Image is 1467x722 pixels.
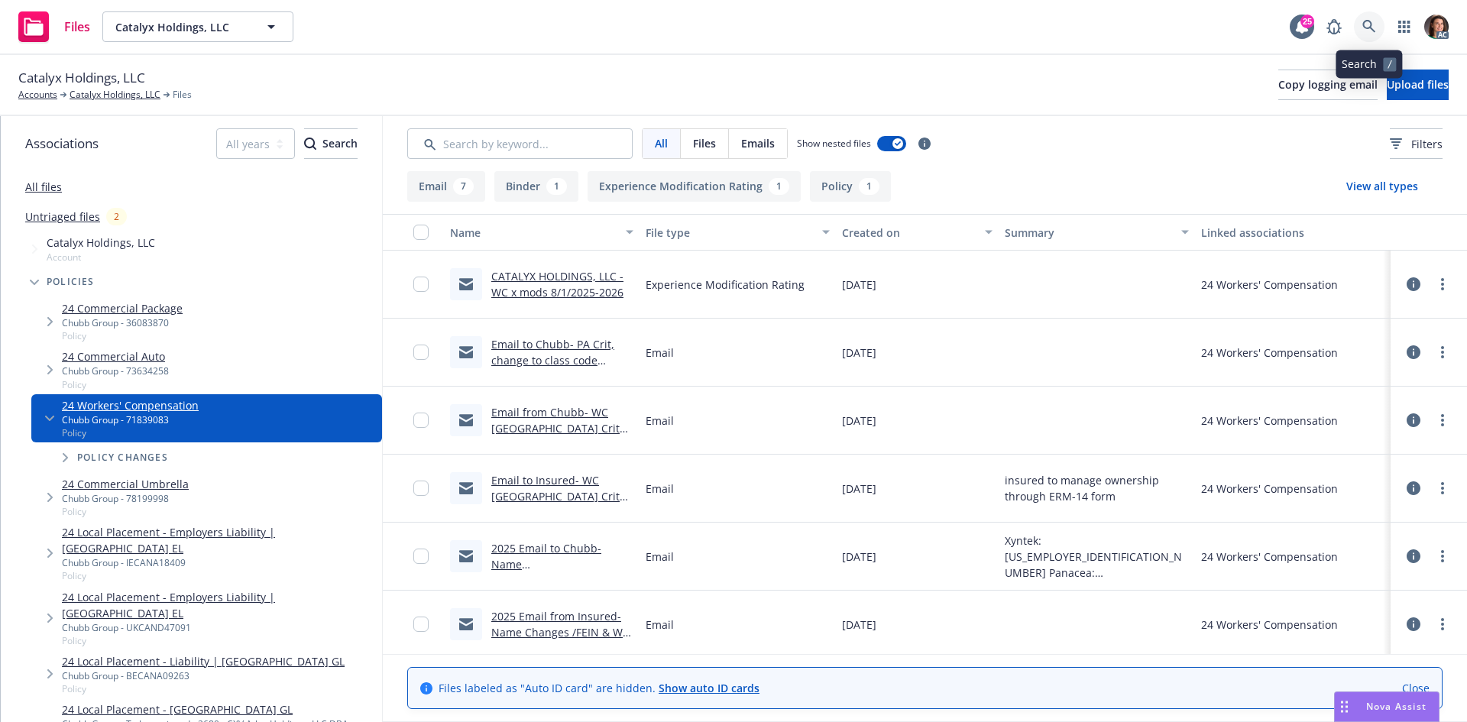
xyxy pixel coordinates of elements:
[1319,11,1349,42] a: Report a Bug
[25,209,100,225] a: Untriaged files
[413,345,429,360] input: Toggle Row Selected
[450,225,617,241] div: Name
[646,481,674,497] span: Email
[439,680,759,696] span: Files labeled as "Auto ID card" are hidden.
[62,634,376,647] span: Policy
[1005,533,1188,581] span: Xyntek: [US_EMPLOYER_IDENTIFICATION_NUMBER] Panacea: [US_EMPLOYER_IDENTIFICATION_NUMBER] CXV Atla...
[62,682,345,695] span: Policy
[106,208,127,225] div: 2
[62,300,183,316] a: 24 Commercial Package
[62,589,376,621] a: 24 Local Placement - Employers Liability | [GEOGRAPHIC_DATA] EL
[1005,225,1171,241] div: Summary
[413,549,429,564] input: Toggle Row Selected
[62,316,183,329] div: Chubb Group - 36083870
[62,397,199,413] a: 24 Workers' Compensation
[47,235,155,251] span: Catalyx Holdings, LLC
[842,277,876,293] span: [DATE]
[62,426,199,439] span: Policy
[304,129,358,158] div: Search
[842,617,876,633] span: [DATE]
[494,171,578,202] button: Binder
[491,337,614,384] a: Email to Chubb- PA Crit, change to class code 0822.msg
[1005,472,1188,504] span: insured to manage ownership through ERM-14 form
[842,345,876,361] span: [DATE]
[304,138,316,150] svg: Search
[1201,277,1338,293] div: 24 Workers' Compensation
[546,178,567,195] div: 1
[1201,413,1338,429] div: 24 Workers' Compensation
[693,135,716,151] span: Files
[62,556,376,569] div: Chubb Group - IECANA18409
[62,476,189,492] a: 24 Commercial Umbrella
[1402,680,1430,696] a: Close
[810,171,891,202] button: Policy
[842,413,876,429] span: [DATE]
[1390,128,1443,159] button: Filters
[659,681,759,695] a: Show auto ID cards
[407,171,485,202] button: Email
[25,180,62,194] a: All files
[1201,225,1384,241] div: Linked associations
[1433,411,1452,429] a: more
[646,549,674,565] span: Email
[1195,214,1391,251] button: Linked associations
[842,481,876,497] span: [DATE]
[62,701,376,717] a: 24 Local Placement - [GEOGRAPHIC_DATA] GL
[47,251,155,264] span: Account
[1387,70,1449,100] button: Upload files
[304,128,358,159] button: SearchSearch
[491,609,630,672] a: 2025 Email from Insured- Name Changes /FEIN & WC Non Compliance- DB/PFL Non Compliance.msg
[842,225,976,241] div: Created on
[413,617,429,632] input: Toggle Row Selected
[173,88,192,102] span: Files
[1433,343,1452,361] a: more
[491,473,620,520] a: Email to Insured- WC [GEOGRAPHIC_DATA] Crit Notice Satisfied.msg
[62,669,345,682] div: Chubb Group - BECANA09263
[413,413,429,428] input: Toggle Row Selected
[491,541,631,604] a: 2025 Email to Chubb- Name Changes/[PERSON_NAME] & WC Non Compliance.msg
[1433,479,1452,497] a: more
[1424,15,1449,39] img: photo
[413,481,429,496] input: Toggle Row Selected
[1433,275,1452,293] a: more
[77,453,168,462] span: Policy changes
[1354,11,1384,42] a: Search
[64,21,90,33] span: Files
[62,653,345,669] a: 24 Local Placement - Liability | [GEOGRAPHIC_DATA] GL
[1433,547,1452,565] a: more
[62,524,376,556] a: 24 Local Placement - Employers Liability | [GEOGRAPHIC_DATA] EL
[1201,345,1338,361] div: 24 Workers' Compensation
[842,549,876,565] span: [DATE]
[1433,615,1452,633] a: more
[836,214,999,251] button: Created on
[47,277,95,287] span: Policies
[1334,691,1439,722] button: Nova Assist
[646,225,812,241] div: File type
[407,128,633,159] input: Search by keyword...
[18,88,57,102] a: Accounts
[741,135,775,151] span: Emails
[12,5,96,48] a: Files
[1411,136,1443,152] span: Filters
[640,214,835,251] button: File type
[588,171,801,202] button: Experience Modification Rating
[797,137,871,150] span: Show nested files
[1201,617,1338,633] div: 24 Workers' Compensation
[646,345,674,361] span: Email
[1366,700,1427,713] span: Nova Assist
[413,225,429,240] input: Select all
[999,214,1194,251] button: Summary
[62,364,169,377] div: Chubb Group - 73634258
[62,329,183,342] span: Policy
[18,68,145,88] span: Catalyx Holdings, LLC
[62,492,189,505] div: Chubb Group - 78199998
[25,134,99,154] span: Associations
[444,214,640,251] button: Name
[115,19,248,35] span: Catalyx Holdings, LLC
[62,569,376,582] span: Policy
[1278,77,1378,92] span: Copy logging email
[62,505,189,518] span: Policy
[453,178,474,195] div: 7
[646,277,805,293] span: Experience Modification Rating
[62,621,376,634] div: Chubb Group - UKCAND47091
